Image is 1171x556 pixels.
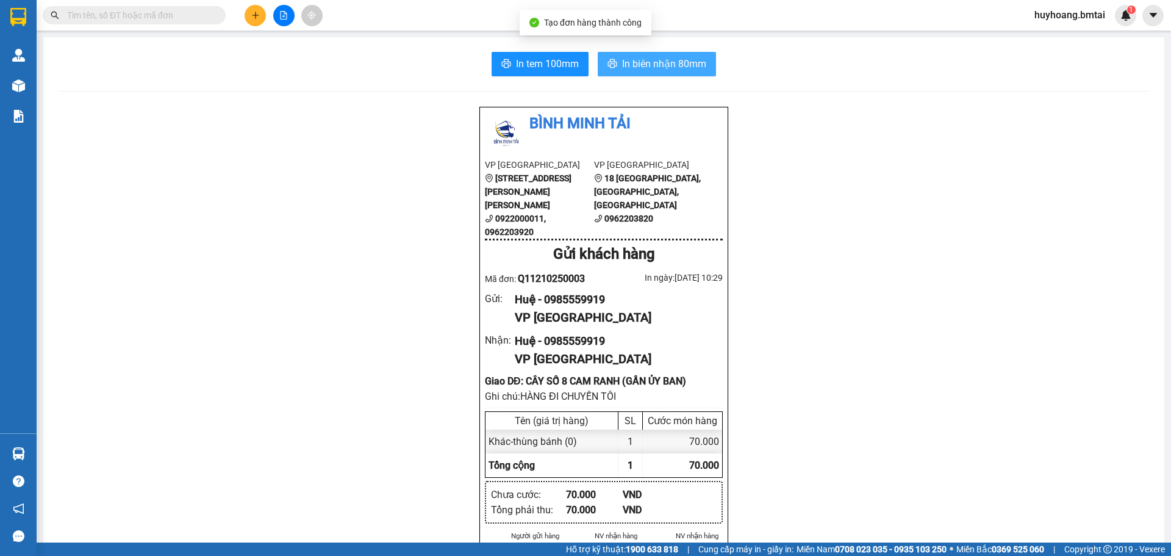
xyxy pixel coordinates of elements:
[67,9,211,22] input: Tìm tên, số ĐT hoặc mã đơn
[590,530,642,541] li: NV nhận hàng
[13,503,24,514] span: notification
[245,5,266,26] button: plus
[492,52,589,76] button: printerIn tem 100mm
[607,59,617,70] span: printer
[12,49,25,62] img: warehouse-icon
[1148,10,1159,21] span: caret-down
[485,243,723,266] div: Gửi khách hàng
[485,158,594,171] li: VP [GEOGRAPHIC_DATA]
[621,415,639,427] div: SL
[646,415,719,427] div: Cước món hàng
[594,173,701,210] b: 18 [GEOGRAPHIC_DATA], [GEOGRAPHIC_DATA], [GEOGRAPHIC_DATA]
[518,273,585,284] span: Q11210250003
[485,214,546,237] b: 0922000011, 0962203920
[515,333,713,350] div: Huệ - 0985559919
[1120,10,1131,21] img: icon-new-feature
[51,11,59,20] span: search
[671,530,723,541] li: NV nhận hàng
[604,271,723,284] div: In ngày: [DATE] 10:29
[626,544,678,554] strong: 1900 633 818
[797,543,947,556] span: Miền Nam
[598,52,716,76] button: printerIn biên nhận 80mm
[594,174,603,182] span: environment
[489,460,535,471] span: Tổng cộng
[489,436,577,447] span: Khác - thùng bánh (0)
[643,430,722,453] div: 70.000
[509,530,561,552] li: Người gửi hàng xác nhận
[623,502,679,518] div: VND
[12,447,25,460] img: warehouse-icon
[1142,5,1164,26] button: caret-down
[491,502,566,518] div: Tổng phải thu :
[1103,545,1112,554] span: copyright
[485,174,493,182] span: environment
[1053,543,1055,556] span: |
[501,59,511,70] span: printer
[307,11,316,20] span: aim
[835,544,947,554] strong: 0708 023 035 - 0935 103 250
[301,5,323,26] button: aim
[1127,5,1136,14] sup: 1
[485,333,515,348] div: Nhận :
[594,214,603,223] span: phone
[516,56,579,71] span: In tem 100mm
[279,11,288,20] span: file-add
[1025,7,1115,23] span: huyhoang.bmtai
[485,374,723,389] div: Giao DĐ: CÂY SỐ 8 CAM RANH (GẦN ỦY BAN)
[489,415,615,427] div: Tên (giá trị hàng)
[687,543,689,556] span: |
[689,460,719,471] span: 70.000
[566,543,678,556] span: Hỗ trợ kỹ thuật:
[950,547,953,552] span: ⚪️
[544,18,642,27] span: Tạo đơn hàng thành công
[698,543,793,556] span: Cung cấp máy in - giấy in:
[604,214,653,223] b: 0962203820
[485,271,604,286] div: Mã đơn:
[12,79,25,92] img: warehouse-icon
[566,502,623,518] div: 70.000
[515,308,713,327] div: VP [GEOGRAPHIC_DATA]
[515,291,713,308] div: Huệ - 0985559919
[491,487,566,502] div: Chưa cước :
[485,389,723,404] div: Ghi chú: HÀNG ĐI CHUYẾN TỐI
[13,530,24,542] span: message
[273,5,295,26] button: file-add
[485,291,515,306] div: Gửi :
[992,544,1044,554] strong: 0369 525 060
[485,112,528,155] img: logo.jpg
[623,487,679,502] div: VND
[10,8,26,26] img: logo-vxr
[12,110,25,123] img: solution-icon
[485,173,571,210] b: [STREET_ADDRESS][PERSON_NAME][PERSON_NAME]
[485,214,493,223] span: phone
[1129,5,1133,14] span: 1
[618,430,643,453] div: 1
[622,56,706,71] span: In biên nhận 80mm
[251,11,260,20] span: plus
[485,112,723,135] li: Bình Minh Tải
[566,487,623,502] div: 70.000
[529,18,539,27] span: check-circle
[13,475,24,487] span: question-circle
[628,460,633,471] span: 1
[956,543,1044,556] span: Miền Bắc
[515,350,713,369] div: VP [GEOGRAPHIC_DATA]
[594,158,703,171] li: VP [GEOGRAPHIC_DATA]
